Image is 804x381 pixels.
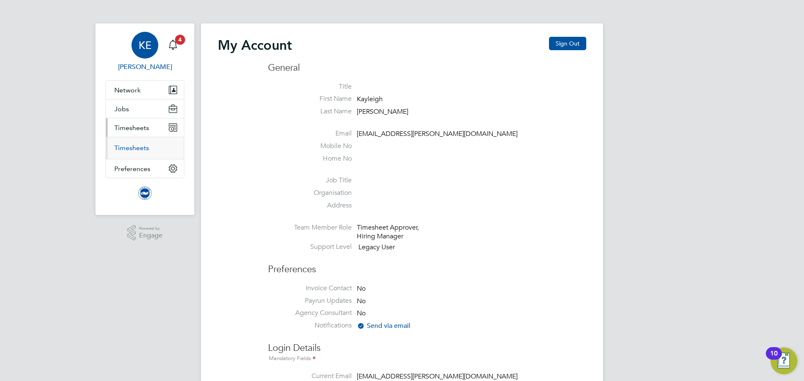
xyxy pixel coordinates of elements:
label: Team Member Role [268,223,352,232]
span: Timesheets [114,124,149,132]
label: First Name [268,95,352,103]
span: No [357,284,366,293]
label: Agency Consultant [268,309,352,317]
label: Payrun Updates [268,297,352,305]
label: Current Email [268,372,352,381]
h3: General [268,62,586,74]
button: Network [106,81,184,99]
label: Home No [268,154,352,163]
div: Timesheet Approver, Hiring Manager [357,223,436,241]
span: Network [114,86,141,94]
h3: Login Details [268,334,586,363]
span: Engage [139,232,162,239]
label: Support Level [268,243,352,251]
span: Preferences [114,165,150,173]
span: No [357,297,366,305]
label: Organisation [268,189,352,197]
span: Kayleigh Evans [106,62,184,72]
span: KE [139,40,152,51]
label: Job Title [268,176,352,185]
span: Powered by [139,225,162,232]
label: Address [268,201,352,210]
span: Kayleigh [357,95,383,104]
label: Notifications [268,321,352,330]
span: Legacy User [358,243,395,252]
button: Timesheets [106,118,184,137]
button: Preferences [106,159,184,178]
span: Jobs [114,105,129,113]
nav: Main navigation [95,23,194,215]
label: Last Name [268,107,352,116]
span: [EMAIL_ADDRESS][PERSON_NAME][DOMAIN_NAME] [357,130,518,138]
a: 4 [165,32,181,59]
label: Email [268,129,352,138]
a: Timesheets [114,144,149,152]
span: [PERSON_NAME] [357,107,408,116]
label: Invoice Contact [268,284,352,293]
img: brightonandhovealbion-logo-retina.png [138,187,152,200]
span: No [357,309,366,318]
div: 10 [770,353,778,364]
label: Title [268,82,352,91]
h3: Preferences [268,255,586,276]
button: Open Resource Center, 10 new notifications [770,348,797,374]
span: 4 [175,35,185,45]
span: Send via email [357,322,410,330]
button: Sign Out [549,37,586,50]
span: [EMAIL_ADDRESS][PERSON_NAME][DOMAIN_NAME] [357,372,518,381]
button: Jobs [106,100,184,118]
a: KE[PERSON_NAME] [106,32,184,72]
label: Mobile No [268,142,352,151]
div: Mandatory Fields [268,354,586,363]
h2: My Account [218,37,292,54]
div: Timesheets [106,137,184,159]
a: Powered byEngage [127,225,163,241]
a: Go to home page [106,187,184,200]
